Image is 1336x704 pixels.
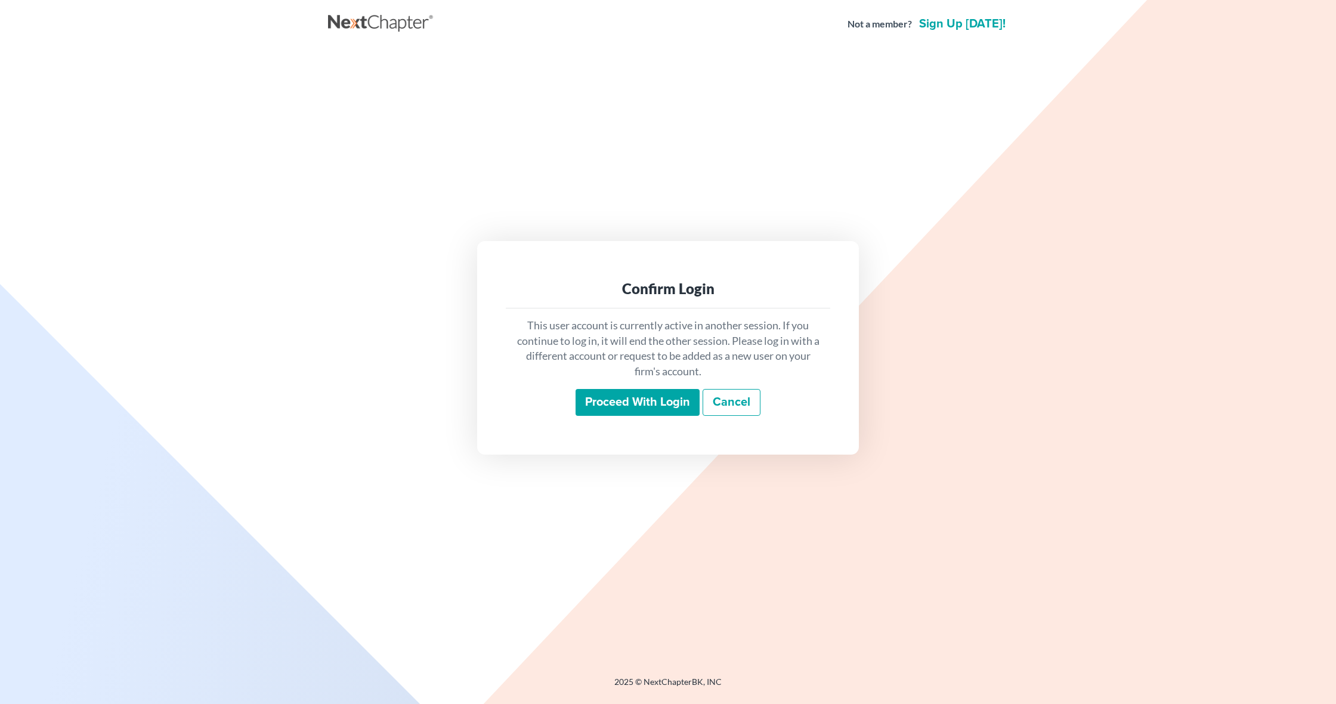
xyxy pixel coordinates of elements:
[515,279,821,298] div: Confirm Login
[703,389,760,416] a: Cancel
[848,17,912,31] strong: Not a member?
[917,18,1008,30] a: Sign up [DATE]!
[328,676,1008,697] div: 2025 © NextChapterBK, INC
[576,389,700,416] input: Proceed with login
[515,318,821,379] p: This user account is currently active in another session. If you continue to log in, it will end ...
